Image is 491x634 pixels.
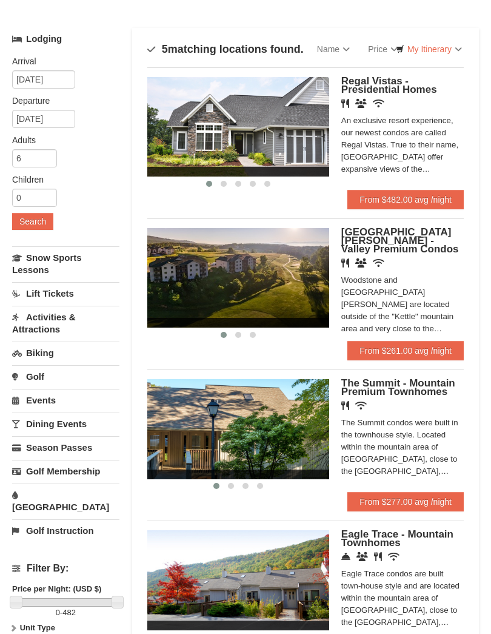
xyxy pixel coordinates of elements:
[12,282,119,305] a: Lift Tickets
[12,365,119,388] a: Golf
[12,607,119,619] label: -
[347,492,464,511] a: From $277.00 avg /night
[56,608,60,617] span: 0
[341,568,464,629] div: Eagle Trace condos are built town-house style and are located within the mountain area of [GEOGRA...
[12,584,101,593] strong: Price per Night: (USD $)
[359,37,407,61] a: Price
[12,246,119,281] a: Snow Sports Lessons
[341,274,464,335] div: Woodstone and [GEOGRAPHIC_DATA][PERSON_NAME] are located outside of the "Kettle" mountain area an...
[341,401,349,410] i: Restaurant
[341,417,464,477] div: The Summit condos were built in the townhouse style. Located within the mountain area of [GEOGRAP...
[308,37,359,61] a: Name
[341,528,453,548] span: Eagle Trace - Mountain Townhomes
[356,552,368,561] i: Conference Facilities
[12,342,119,364] a: Biking
[341,226,459,255] span: [GEOGRAPHIC_DATA][PERSON_NAME] - Valley Premium Condos
[12,484,119,518] a: [GEOGRAPHIC_DATA]
[12,389,119,411] a: Events
[147,43,304,55] h4: matching locations found.
[12,436,119,459] a: Season Passes
[341,258,349,268] i: Restaurant
[341,115,464,175] div: An exclusive resort experience, our newest condos are called Regal Vistas. True to their name, [G...
[388,40,470,58] a: My Itinerary
[162,43,168,55] span: 5
[12,563,119,574] h4: Filter By:
[341,552,350,561] i: Concierge Desk
[373,258,384,268] i: Wireless Internet (free)
[341,377,455,397] span: The Summit - Mountain Premium Townhomes
[341,75,437,95] span: Regal Vistas - Presidential Homes
[373,99,384,108] i: Wireless Internet (free)
[12,519,119,542] a: Golf Instruction
[355,99,367,108] i: Banquet Facilities
[347,190,464,209] a: From $482.00 avg /night
[347,341,464,360] a: From $261.00 avg /night
[12,95,110,107] label: Departure
[12,460,119,482] a: Golf Membership
[12,213,53,230] button: Search
[374,552,382,561] i: Restaurant
[20,623,55,632] strong: Unit Type
[12,28,119,50] a: Lodging
[12,413,119,435] a: Dining Events
[355,258,367,268] i: Banquet Facilities
[355,401,367,410] i: Wireless Internet (free)
[341,99,349,108] i: Restaurant
[12,174,110,186] label: Children
[388,552,399,561] i: Wireless Internet (free)
[12,55,110,67] label: Arrival
[62,608,76,617] span: 482
[12,306,119,340] a: Activities & Attractions
[12,134,110,146] label: Adults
